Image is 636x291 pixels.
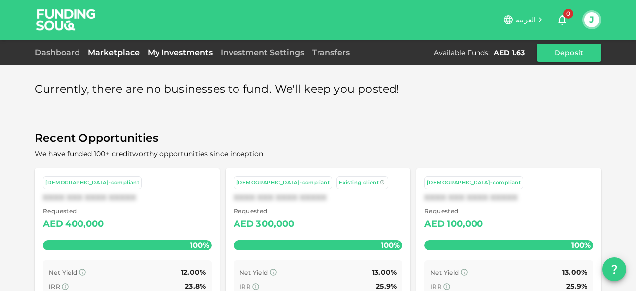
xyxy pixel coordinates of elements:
[256,216,294,232] div: 300,000
[447,216,483,232] div: 100,000
[45,179,139,187] div: [DEMOGRAPHIC_DATA]-compliant
[49,283,60,290] span: IRR
[553,10,572,30] button: 0
[494,48,525,58] div: AED 1.63
[65,216,104,232] div: 400,000
[35,129,601,148] span: Recent Opportunities
[181,268,206,277] span: 12.00%
[35,80,400,99] span: Currently, there are no businesses to fund. We'll keep you posted!
[187,238,212,252] span: 100%
[434,48,490,58] div: Available Funds :
[378,238,402,252] span: 100%
[427,179,521,187] div: [DEMOGRAPHIC_DATA]-compliant
[424,206,483,216] span: Requested
[430,269,459,276] span: Net Yield
[602,257,626,281] button: question
[376,282,397,291] span: 25.9%
[563,9,573,19] span: 0
[424,216,445,232] div: AED
[35,149,263,158] span: We have funded 100+ creditworthy opportunities since inception
[49,269,78,276] span: Net Yield
[43,206,104,216] span: Requested
[43,216,63,232] div: AED
[234,193,402,202] div: XXXX XXX XXXX XXXXX
[144,48,217,57] a: My Investments
[537,44,601,62] button: Deposit
[430,283,442,290] span: IRR
[236,179,330,187] div: [DEMOGRAPHIC_DATA]-compliant
[569,238,593,252] span: 100%
[239,269,268,276] span: Net Yield
[424,193,593,202] div: XXXX XXX XXXX XXXXX
[584,12,599,27] button: J
[43,193,212,202] div: XXXX XXX XXXX XXXXX
[339,179,379,186] span: Existing client
[217,48,308,57] a: Investment Settings
[234,206,295,216] span: Requested
[516,15,536,24] span: العربية
[234,216,254,232] div: AED
[308,48,354,57] a: Transfers
[239,283,251,290] span: IRR
[84,48,144,57] a: Marketplace
[185,282,206,291] span: 23.8%
[562,268,587,277] span: 13.00%
[372,268,397,277] span: 13.00%
[566,282,587,291] span: 25.9%
[35,48,84,57] a: Dashboard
